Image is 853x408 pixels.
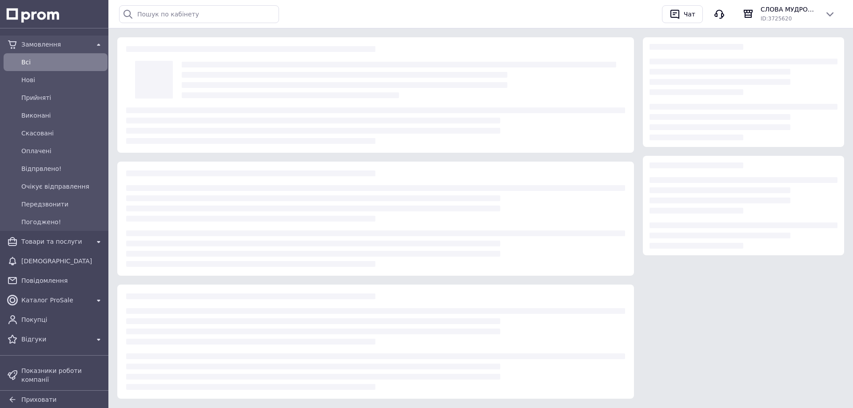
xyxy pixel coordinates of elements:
[21,296,90,305] span: Каталог ProSale
[761,16,792,22] span: ID: 3725620
[682,8,697,21] div: Чат
[21,111,104,120] span: Виконані
[21,75,104,84] span: Нові
[21,335,90,344] span: Відгуки
[21,147,104,155] span: Оплачені
[21,218,104,226] span: Погоджено!
[21,200,104,209] span: Передзвонити
[21,182,104,191] span: Очікує відправлення
[21,40,90,49] span: Замовлення
[21,366,104,384] span: Показники роботи компанії
[21,93,104,102] span: Прийняті
[21,276,104,285] span: Повідомлення
[21,129,104,138] span: Скасовані
[21,315,104,324] span: Покупці
[21,164,104,173] span: Відпрвлено!
[21,396,56,403] span: Приховати
[21,257,104,265] span: [DEMOGRAPHIC_DATA]
[21,237,90,246] span: Товари та послуги
[21,58,104,67] span: Всi
[761,5,817,14] span: СЛОВА МУДРОСТІ
[119,5,279,23] input: Пошук по кабінету
[662,5,703,23] button: Чат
